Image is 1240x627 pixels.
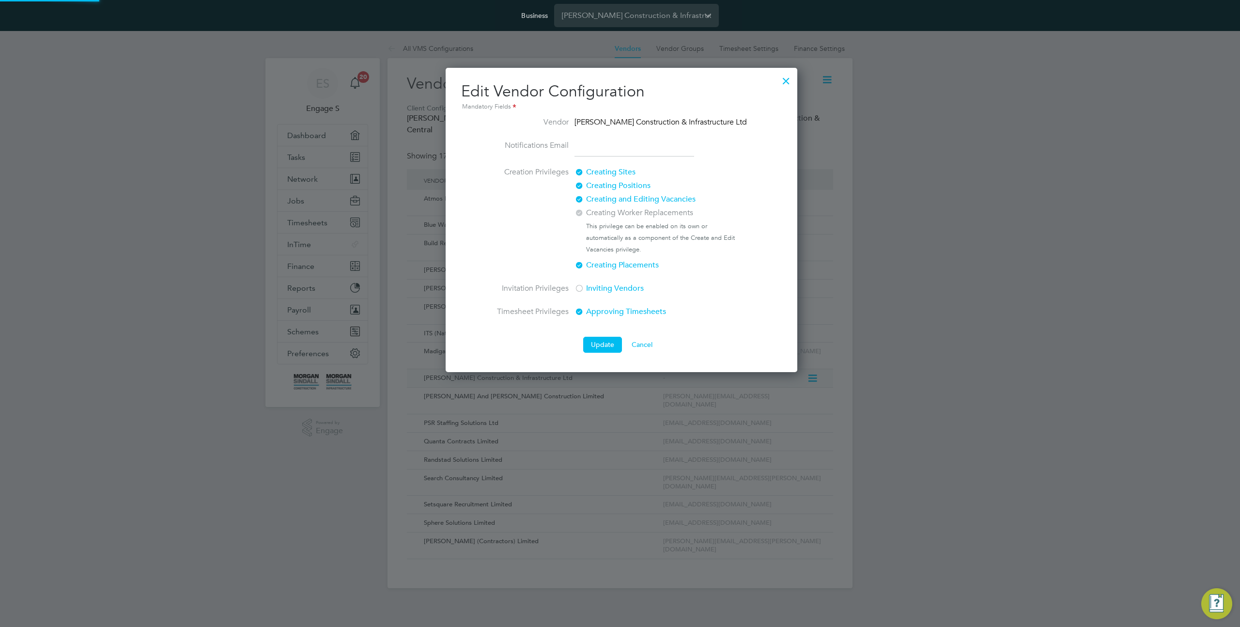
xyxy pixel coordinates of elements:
[496,140,569,155] label: Notifications Email
[574,282,737,294] label: Inviting Vendors
[1201,588,1232,619] button: Engage Resource Center
[574,180,737,191] label: Creating Positions
[496,306,569,317] label: Timesheet Privileges
[496,282,569,294] label: Invitation Privileges
[574,207,737,219] label: Creating Worker Replacements
[574,166,737,178] label: Creating Sites
[586,220,744,259] div: This privilege can be enabled on its own or automatically as a component of the Create and Edit V...
[574,259,737,271] label: Creating Placements
[574,193,737,205] label: Creating and Editing Vacancies
[574,116,747,130] span: [PERSON_NAME] Construction & Infrastructure Ltd
[583,337,622,352] button: Update
[496,116,569,128] label: Vendor
[461,81,782,112] h2: Edit Vendor Configuration
[624,337,660,352] button: Cancel
[574,306,737,317] label: Approving Timesheets
[521,11,548,20] label: Business
[496,166,569,271] label: Creation Privileges
[461,102,782,112] div: Mandatory Fields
